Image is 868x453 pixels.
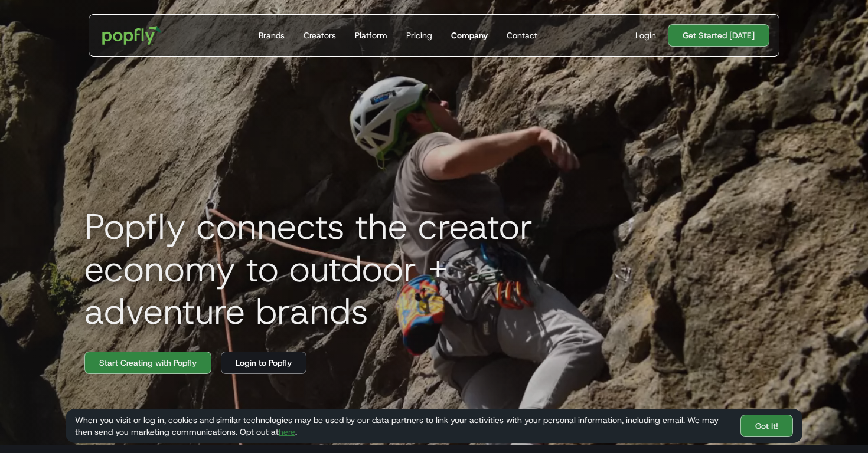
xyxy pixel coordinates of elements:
[350,15,392,56] a: Platform
[299,15,341,56] a: Creators
[402,15,437,56] a: Pricing
[446,15,492,56] a: Company
[355,29,387,41] div: Platform
[75,414,731,438] div: When you visit or log in, cookies and similar technologies may be used by our data partners to li...
[406,29,432,41] div: Pricing
[279,426,295,437] a: here
[740,415,793,437] a: Got It!
[75,205,606,333] h1: Popfly connects the creator economy to outdoor + adventure brands
[94,18,170,53] a: home
[84,352,211,374] a: Start Creating with Popfly
[507,29,537,41] div: Contact
[668,24,769,47] a: Get Started [DATE]
[451,29,488,41] div: Company
[254,15,289,56] a: Brands
[502,15,542,56] a: Contact
[635,29,656,41] div: Login
[631,29,661,41] a: Login
[304,29,336,41] div: Creators
[259,29,285,41] div: Brands
[221,352,306,374] a: Login to Popfly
